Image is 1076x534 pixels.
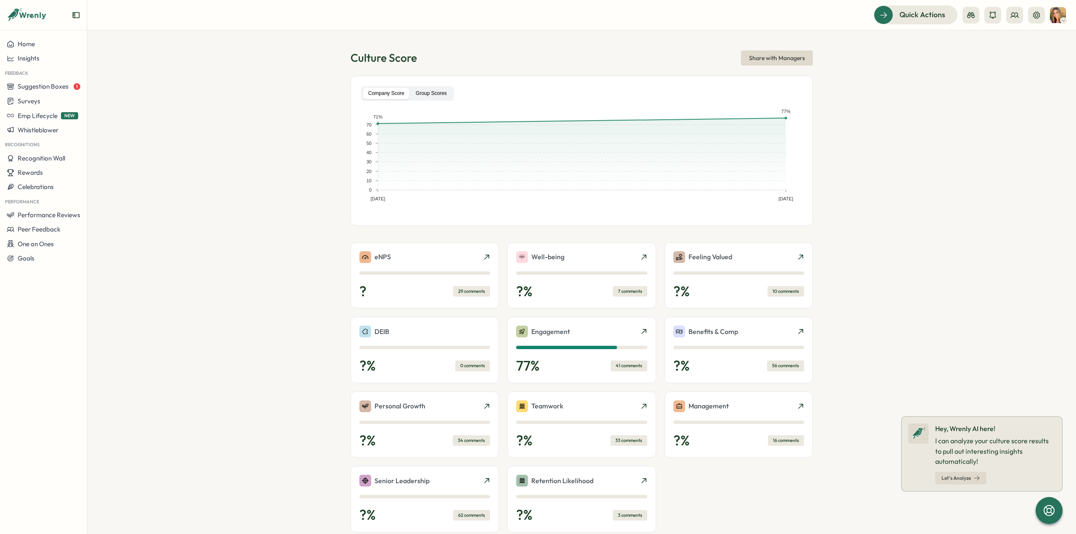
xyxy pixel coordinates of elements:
span: Insights [18,54,40,62]
span: 1 [74,83,80,90]
a: Senior Leadership?%62 comments [351,466,499,532]
p: ? % [673,358,690,374]
span: Quick Actions [899,9,945,20]
a: eNPS?29 comments [351,242,499,309]
a: Personal Growth?%34 comments [351,392,499,458]
a: Benefits & Comp?%56 comments [665,317,813,383]
p: ? % [516,507,533,523]
div: 56 comments [767,360,804,371]
span: Goals [18,254,34,262]
p: ? % [516,432,533,449]
img: Tarin O'Neill [1050,7,1066,23]
p: Hey, Wrenly AI here! [935,424,1055,434]
span: Peer Feedback [18,225,61,233]
div: 29 comments [453,286,490,297]
p: Benefits & Comp [688,326,738,337]
p: ? % [673,283,690,300]
button: Let's Analyze [935,472,986,484]
text: 10 [367,178,372,183]
span: Performance Reviews [18,211,80,219]
div: 10 comments [767,286,804,297]
p: Teamwork [531,401,563,411]
label: Company Score [363,88,410,99]
p: ? % [516,283,533,300]
p: Well-being [531,252,564,262]
div: 16 comments [768,435,804,446]
p: Senior Leadership [374,476,430,486]
h1: Culture Score [351,50,417,65]
span: Recognition Wall [18,154,65,162]
div: 41 comments [611,360,647,371]
p: ? % [359,507,376,523]
span: Rewards [18,168,43,176]
div: 0 comments [455,360,490,371]
p: ? % [359,358,376,374]
a: Management?%16 comments [665,392,813,458]
a: Feeling Valued?%10 comments [665,242,813,309]
div: 33 comments [610,435,647,446]
div: 3 comments [613,510,647,521]
span: Let's Analyze [941,476,971,481]
text: [DATE] [778,196,793,201]
p: DEIB [374,326,389,337]
span: Share with Managers [749,51,805,65]
span: Celebrations [18,183,54,191]
span: Suggestion Boxes [18,82,69,90]
text: 0 [369,187,372,192]
span: One on Ones [18,240,54,248]
p: ? % [359,432,376,449]
text: 30 [367,159,372,164]
span: Whistleblower [18,126,58,134]
label: Group Scores [410,88,452,99]
text: 50 [367,141,372,146]
a: Engagement77%41 comments [507,317,656,383]
text: [DATE] [371,196,385,201]
a: Well-being?%7 comments [507,242,656,309]
p: Management [688,401,729,411]
span: Home [18,40,35,48]
p: eNPS [374,252,391,262]
div: 62 comments [453,510,490,521]
p: Personal Growth [374,401,425,411]
p: I can analyze your culture score results to pull out interesting insights automatically! [935,436,1055,467]
button: Quick Actions [874,5,957,24]
div: 7 comments [613,286,647,297]
p: Feeling Valued [688,252,732,262]
text: 60 [367,132,372,137]
text: 20 [367,169,372,174]
p: ? % [673,432,690,449]
div: 34 comments [453,435,490,446]
span: Emp Lifecycle [18,112,58,120]
text: 40 [367,150,372,155]
p: Engagement [531,326,570,337]
p: Retention Likelihood [531,476,593,486]
button: Expand sidebar [72,11,80,19]
p: 77 % [516,358,540,374]
a: Retention Likelihood?%3 comments [507,466,656,532]
a: Teamwork?%33 comments [507,392,656,458]
span: Surveys [18,97,40,105]
text: 70 [367,122,372,127]
p: ? [359,283,367,300]
button: Share with Managers [741,50,813,66]
a: DEIB?%0 comments [351,317,499,383]
span: NEW [61,112,78,119]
